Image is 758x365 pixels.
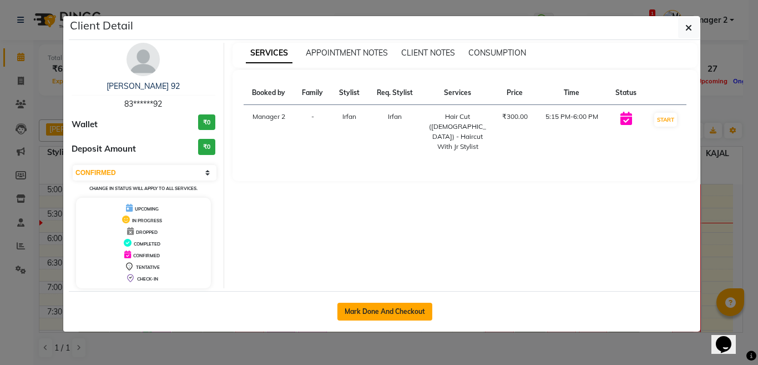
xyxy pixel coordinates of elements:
td: Manager 2 [244,105,294,159]
button: Mark Done And Checkout [337,303,432,321]
iframe: chat widget [711,321,747,354]
th: Status [608,81,645,105]
a: [PERSON_NAME] 92 [107,81,180,91]
span: COMPLETED [134,241,160,247]
span: DROPPED [136,229,158,235]
span: CONFIRMED [133,253,160,258]
span: CONSUMPTION [468,48,526,58]
span: SERVICES [246,43,292,63]
h5: Client Detail [70,17,133,34]
span: IN PROGRESS [132,218,162,223]
h3: ₹0 [198,114,215,131]
span: Irfan [342,112,356,121]
th: Time [536,81,608,105]
small: Change in status will apply to all services. [89,186,198,191]
span: APPOINTMENT NOTES [306,48,388,58]
th: Services [422,81,494,105]
div: ₹300.00 [501,112,529,122]
th: Booked by [244,81,294,105]
span: Deposit Amount [72,143,136,156]
td: - [294,105,331,159]
span: CHECK-IN [137,276,158,282]
h3: ₹0 [198,139,215,155]
th: Req. Stylist [368,81,422,105]
th: Stylist [331,81,368,105]
button: START [654,113,677,127]
img: avatar [127,43,160,76]
span: CLIENT NOTES [401,48,455,58]
th: Price [494,81,536,105]
span: TENTATIVE [136,264,160,270]
span: Wallet [72,118,98,131]
span: Irfan [388,112,402,121]
span: UPCOMING [135,206,159,212]
th: Family [294,81,331,105]
td: 5:15 PM-6:00 PM [536,105,608,159]
div: Hair Cut ([DEMOGRAPHIC_DATA]) - Haircut With Jr Stylist [428,112,487,152]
